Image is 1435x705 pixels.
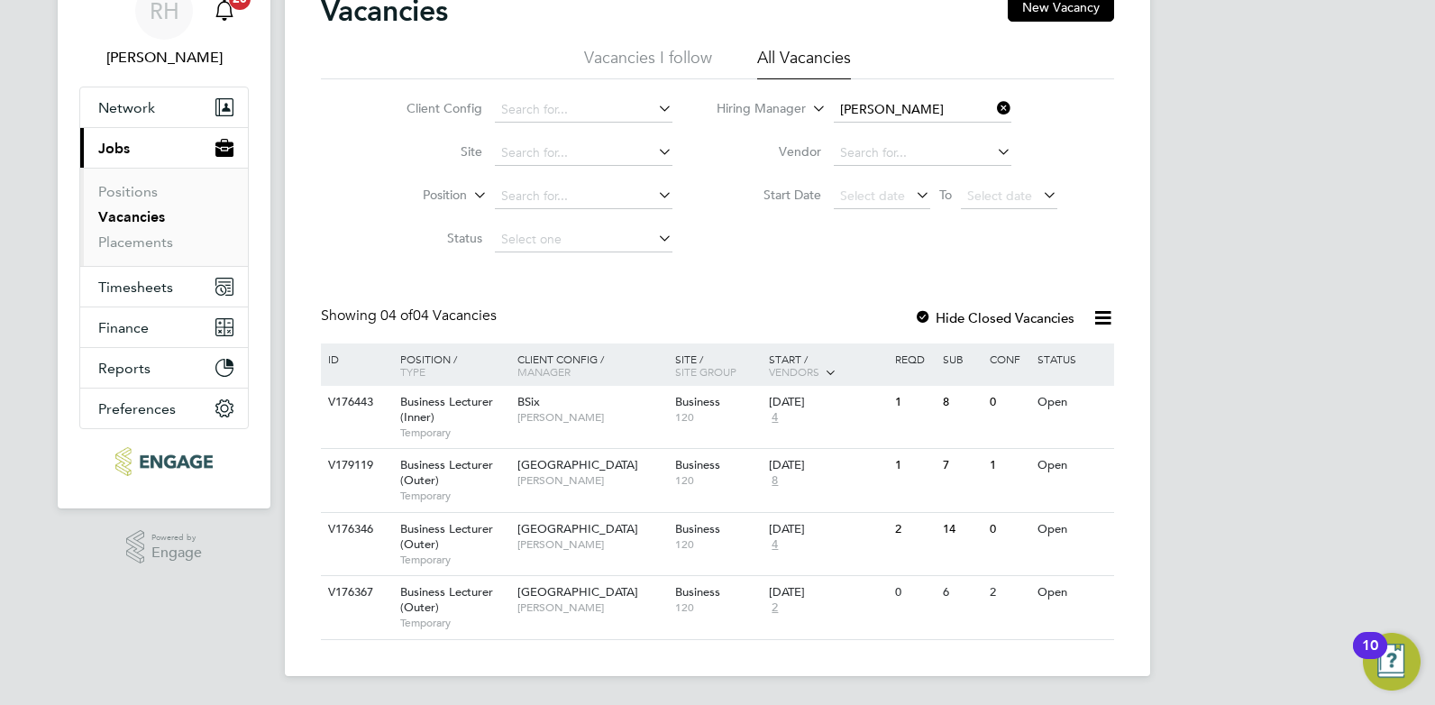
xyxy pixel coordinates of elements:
[517,473,666,488] span: [PERSON_NAME]
[400,364,425,379] span: Type
[938,386,985,419] div: 8
[675,473,761,488] span: 120
[914,309,1074,326] label: Hide Closed Vacancies
[675,537,761,552] span: 120
[517,364,571,379] span: Manager
[380,307,413,325] span: 04 of
[675,584,720,600] span: Business
[769,585,886,600] div: [DATE]
[79,47,249,69] span: Rufena Haque
[126,530,203,564] a: Powered byEngage
[495,97,672,123] input: Search for...
[115,447,212,476] img: ncclondon-logo-retina.png
[985,449,1032,482] div: 1
[98,319,149,336] span: Finance
[769,458,886,473] div: [DATE]
[840,188,905,204] span: Select date
[517,600,666,615] span: [PERSON_NAME]
[98,279,173,296] span: Timesheets
[717,187,821,203] label: Start Date
[764,343,891,389] div: Start /
[985,576,1032,609] div: 2
[938,576,985,609] div: 6
[98,360,151,377] span: Reports
[98,99,155,116] span: Network
[379,143,482,160] label: Site
[379,230,482,246] label: Status
[80,87,248,127] button: Network
[934,183,957,206] span: To
[938,449,985,482] div: 7
[938,343,985,374] div: Sub
[1033,449,1111,482] div: Open
[675,364,736,379] span: Site Group
[1362,645,1378,669] div: 10
[967,188,1032,204] span: Select date
[387,343,513,387] div: Position /
[98,140,130,157] span: Jobs
[80,307,248,347] button: Finance
[400,616,508,630] span: Temporary
[379,100,482,116] label: Client Config
[769,537,781,553] span: 4
[675,521,720,536] span: Business
[675,394,720,409] span: Business
[98,208,165,225] a: Vacancies
[891,386,937,419] div: 1
[495,184,672,209] input: Search for...
[98,400,176,417] span: Preferences
[80,267,248,307] button: Timesheets
[717,143,821,160] label: Vendor
[769,522,886,537] div: [DATE]
[517,410,666,425] span: [PERSON_NAME]
[98,233,173,251] a: Placements
[891,576,937,609] div: 0
[324,513,387,546] div: V176346
[380,307,497,325] span: 04 Vacancies
[517,521,638,536] span: [GEOGRAPHIC_DATA]
[985,386,1032,419] div: 0
[400,426,508,440] span: Temporary
[151,545,202,561] span: Engage
[834,97,1011,123] input: Search for...
[985,513,1032,546] div: 0
[400,489,508,503] span: Temporary
[675,457,720,472] span: Business
[80,389,248,428] button: Preferences
[98,183,158,200] a: Positions
[400,457,493,488] span: Business Lecturer (Outer)
[1033,576,1111,609] div: Open
[80,128,248,168] button: Jobs
[517,394,540,409] span: BSix
[769,600,781,616] span: 2
[324,576,387,609] div: V176367
[517,457,638,472] span: [GEOGRAPHIC_DATA]
[324,449,387,482] div: V179119
[891,343,937,374] div: Reqd
[151,530,202,545] span: Powered by
[985,343,1032,374] div: Conf
[769,410,781,426] span: 4
[495,141,672,166] input: Search for...
[400,553,508,567] span: Temporary
[891,449,937,482] div: 1
[324,386,387,419] div: V176443
[324,343,387,374] div: ID
[769,364,819,379] span: Vendors
[517,584,638,600] span: [GEOGRAPHIC_DATA]
[1033,386,1111,419] div: Open
[671,343,765,387] div: Site /
[80,348,248,388] button: Reports
[675,600,761,615] span: 120
[400,584,493,615] span: Business Lecturer (Outer)
[79,447,249,476] a: Go to home page
[891,513,937,546] div: 2
[938,513,985,546] div: 14
[702,100,806,118] label: Hiring Manager
[769,395,886,410] div: [DATE]
[513,343,671,387] div: Client Config /
[400,394,493,425] span: Business Lecturer (Inner)
[400,521,493,552] span: Business Lecturer (Outer)
[80,168,248,266] div: Jobs
[675,410,761,425] span: 120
